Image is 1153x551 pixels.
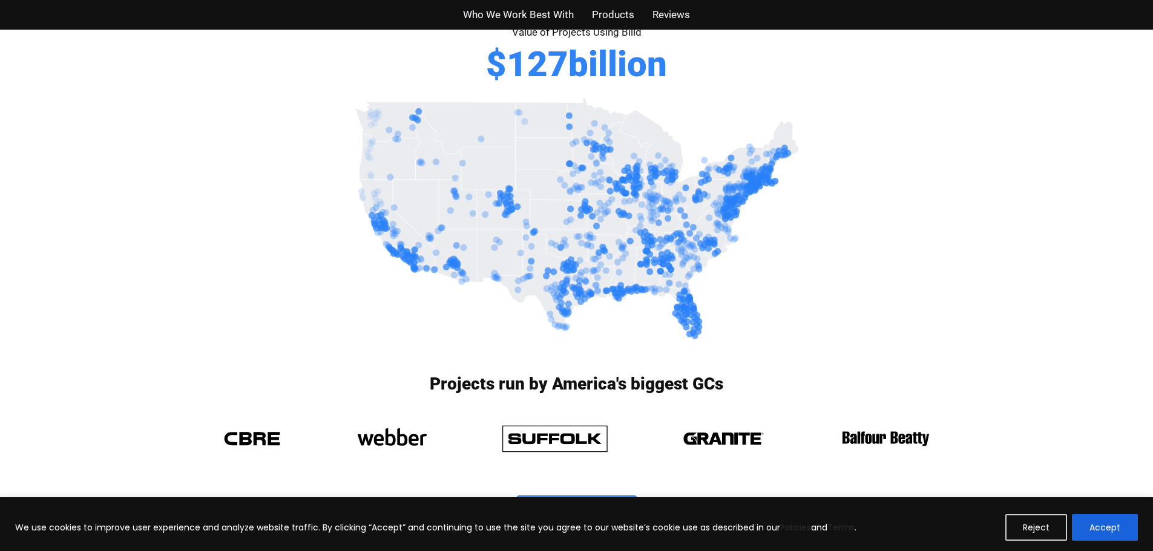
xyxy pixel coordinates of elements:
[15,520,856,535] p: We use cookies to improve user experience and analyze website traffic. By clicking “Accept” and c...
[1072,514,1138,541] button: Accept
[512,26,642,38] span: Value of Projects Using Billd
[827,521,855,533] a: Terms
[507,47,568,82] span: 127
[568,47,667,82] span: billion
[592,6,634,24] a: Products
[214,376,940,393] h3: Projects run by America's biggest GCs
[652,6,690,24] a: Reviews
[486,47,507,82] span: $
[516,495,637,529] a: Get Started
[463,6,574,24] a: Who We Work Best With
[1005,514,1067,541] button: Reject
[780,521,811,533] a: Policies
